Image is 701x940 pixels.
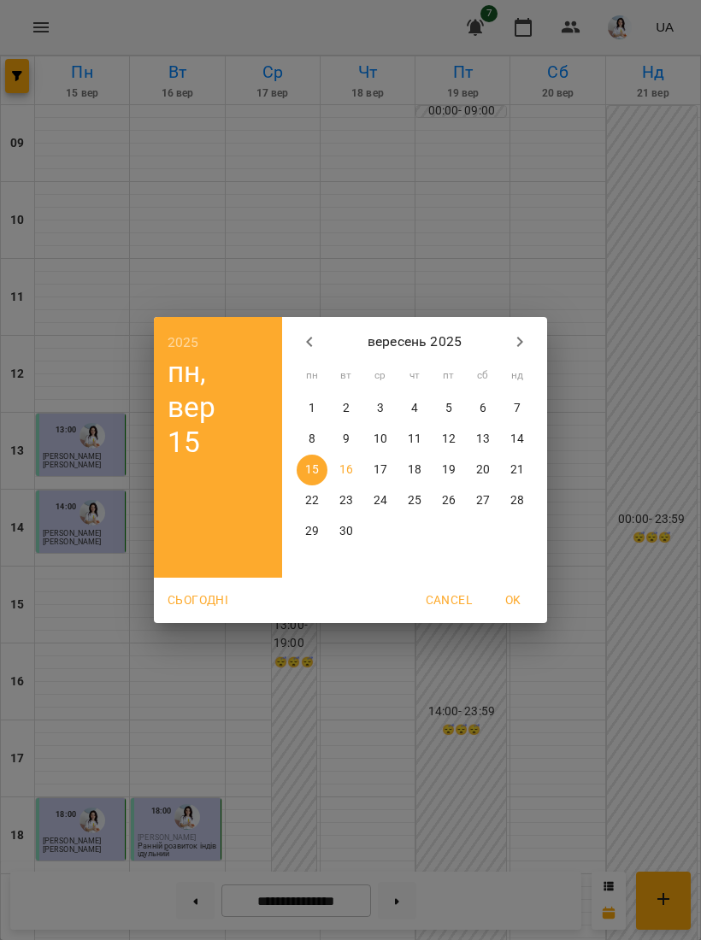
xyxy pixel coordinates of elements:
button: 27 [468,485,498,516]
button: 4 [399,393,430,424]
p: 28 [510,492,524,509]
p: 18 [408,461,421,479]
button: 13 [468,424,498,455]
span: пн [297,367,327,385]
span: Cancel [426,590,472,610]
button: 2 [331,393,362,424]
span: Сьогодні [168,590,228,610]
p: 27 [476,492,490,509]
p: 26 [442,492,456,509]
p: 1 [309,400,315,417]
span: вт [331,367,362,385]
button: 21 [502,455,533,485]
p: вересень 2025 [330,332,500,352]
button: пн, вер 15 [168,355,255,461]
button: 14 [502,424,533,455]
button: 20 [468,455,498,485]
span: OK [492,590,533,610]
p: 13 [476,431,490,448]
p: 29 [305,523,319,540]
button: 30 [331,516,362,547]
p: 25 [408,492,421,509]
button: OK [486,585,540,615]
span: нд [502,367,533,385]
p: 5 [445,400,452,417]
p: 2 [343,400,350,417]
button: 29 [297,516,327,547]
p: 6 [480,400,486,417]
p: 12 [442,431,456,448]
button: 17 [365,455,396,485]
button: 18 [399,455,430,485]
button: 25 [399,485,430,516]
button: 16 [331,455,362,485]
button: 6 [468,393,498,424]
button: Сьогодні [161,585,235,615]
button: Cancel [419,585,479,615]
p: 17 [374,461,387,479]
span: сб [468,367,498,385]
button: 3 [365,393,396,424]
button: 26 [433,485,464,516]
button: 5 [433,393,464,424]
p: 14 [510,431,524,448]
p: 21 [510,461,524,479]
button: 19 [433,455,464,485]
button: 12 [433,424,464,455]
p: 19 [442,461,456,479]
span: пт [433,367,464,385]
button: 24 [365,485,396,516]
p: 11 [408,431,421,448]
p: 10 [374,431,387,448]
button: 15 [297,455,327,485]
button: 22 [297,485,327,516]
button: 10 [365,424,396,455]
p: 8 [309,431,315,448]
button: 28 [502,485,533,516]
button: 11 [399,424,430,455]
button: 23 [331,485,362,516]
p: 20 [476,461,490,479]
p: 16 [339,461,353,479]
p: 24 [374,492,387,509]
span: ср [365,367,396,385]
p: 22 [305,492,319,509]
button: 2025 [168,331,199,355]
button: 9 [331,424,362,455]
p: 4 [411,400,418,417]
button: 1 [297,393,327,424]
button: 7 [502,393,533,424]
button: 8 [297,424,327,455]
span: чт [399,367,430,385]
p: 23 [339,492,353,509]
p: 7 [514,400,521,417]
p: 9 [343,431,350,448]
p: 3 [377,400,384,417]
p: 15 [305,461,319,479]
p: 30 [339,523,353,540]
